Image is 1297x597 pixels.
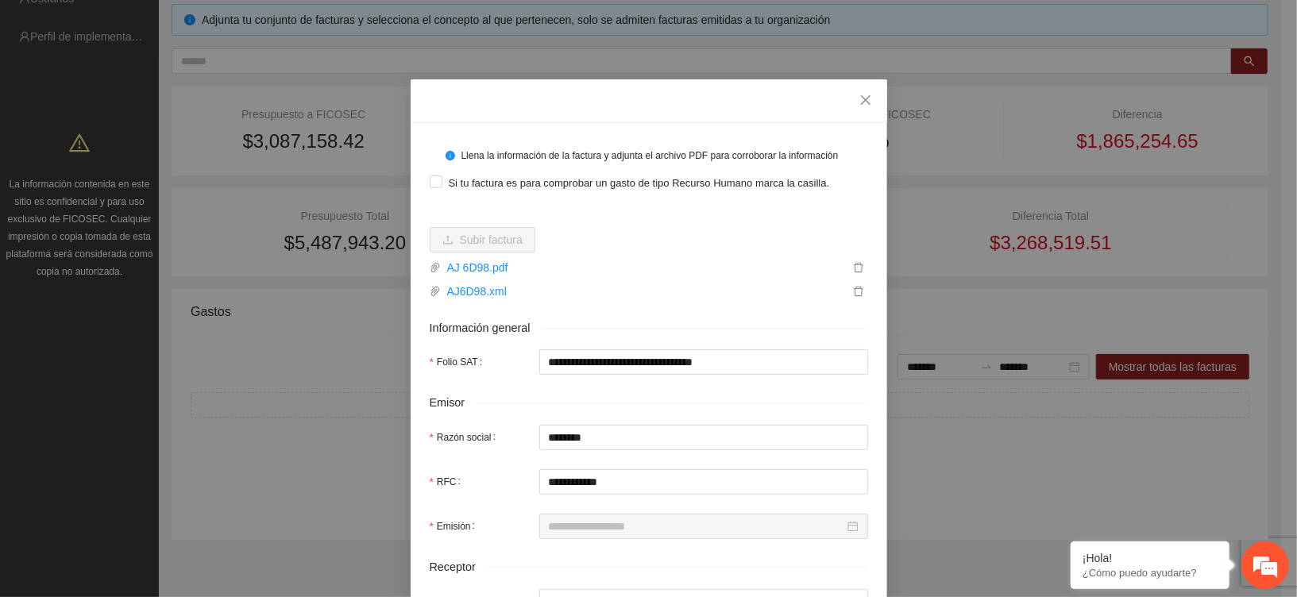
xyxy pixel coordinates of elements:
[441,283,849,300] a: AJ6D98.xml
[92,212,219,372] span: Estamos en línea.
[430,286,441,297] span: paper-clip
[441,259,849,276] a: AJ 6D98.pdf
[539,349,868,375] input: Folio SAT:
[8,433,303,489] textarea: Escriba su mensaje y pulse “Intro”
[549,518,844,535] input: Emisión:
[442,175,836,191] span: Si tu factura es para comprobar un gasto de tipo Recurso Humano marca la casilla.
[849,259,868,276] button: delete
[850,286,867,297] span: delete
[446,151,455,160] span: info-circle
[430,233,535,246] span: uploadSubir factura
[859,94,872,106] span: close
[1083,552,1218,564] div: ¡Hola!
[1083,567,1218,579] p: ¿Cómo puedo ayudarte?
[430,349,489,375] label: Folio SAT:
[430,558,488,576] span: Receptor
[430,469,467,495] label: RFC:
[430,425,503,450] label: Razón social:
[461,148,856,164] div: Llena la información de la factura y adjunta el archivo PDF para corroborar la información
[430,262,441,273] span: paper-clip
[850,262,867,273] span: delete
[539,469,868,495] input: RFC:
[430,514,481,539] label: Emisión:
[261,8,299,46] div: Minimizar ventana de chat en vivo
[83,81,267,102] div: Chatee con nosotros ahora
[539,425,868,450] input: Razón social:
[430,227,535,252] button: uploadSubir factura
[844,79,887,122] button: Close
[430,319,542,337] span: Información general
[430,394,477,412] span: Emisor
[849,283,868,300] button: delete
